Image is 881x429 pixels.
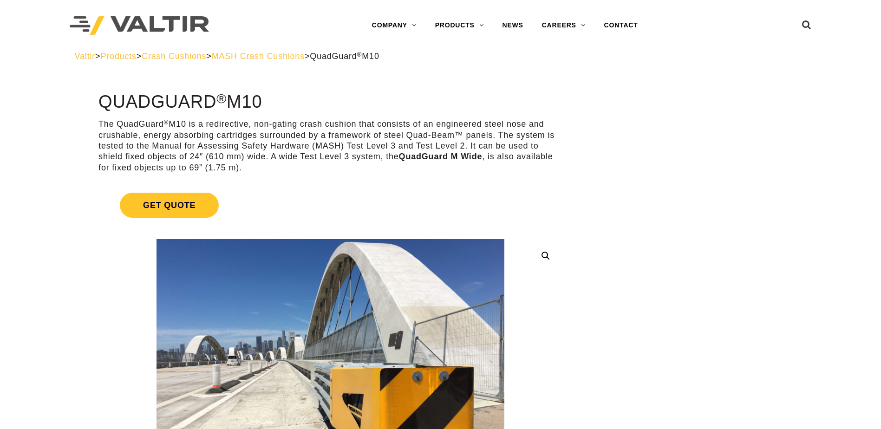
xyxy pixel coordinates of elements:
a: Products [100,52,136,61]
strong: QuadGuard M Wide [399,152,483,161]
a: COMPANY [363,16,426,35]
a: MASH Crash Cushions [212,52,305,61]
div: > > > > [75,51,807,62]
a: PRODUCTS [426,16,493,35]
h1: QuadGuard M10 [98,92,562,112]
sup: ® [357,51,362,58]
img: Valtir [70,16,209,35]
sup: ® [164,119,169,126]
span: QuadGuard M10 [310,52,379,61]
a: CONTACT [595,16,647,35]
a: NEWS [493,16,533,35]
sup: ® [216,91,227,106]
p: The QuadGuard M10 is a redirective, non-gating crash cushion that consists of an engineered steel... [98,119,562,173]
a: CAREERS [533,16,595,35]
a: Crash Cushions [142,52,206,61]
span: Get Quote [120,193,219,218]
a: Valtir [75,52,95,61]
a: Get Quote [98,182,562,229]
